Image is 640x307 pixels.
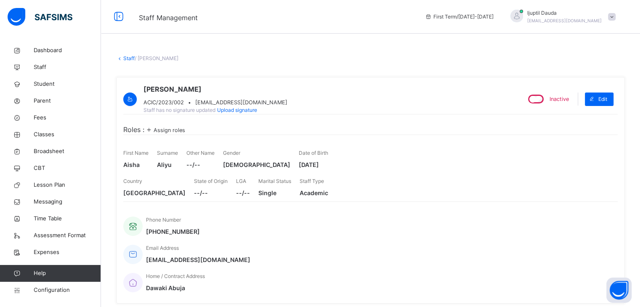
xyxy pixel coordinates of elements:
span: Academic [300,188,328,197]
span: Ijuptil Dauda [527,9,602,17]
span: Single [258,188,291,197]
span: Classes [34,130,101,139]
span: Phone Number [146,217,181,223]
span: Parent [34,97,101,105]
span: session/term information [425,13,494,21]
span: / [PERSON_NAME] [135,55,178,61]
span: Fees [34,114,101,122]
span: --/-- [186,160,215,169]
div: • [143,98,287,106]
span: [EMAIL_ADDRESS][DOMAIN_NAME] [146,255,250,264]
span: Inactive [550,96,569,102]
span: [DATE] [299,160,328,169]
span: Messaging [34,198,101,206]
span: Staff Management [139,13,198,22]
span: Assessment Format [34,231,101,240]
span: Staff has no signature updated [143,107,215,113]
span: Lesson Plan [34,181,101,189]
span: Country [123,178,142,184]
span: State of Origin [194,178,228,184]
span: Time Table [34,214,101,223]
span: Gender [223,150,240,156]
span: Edit [598,95,607,103]
span: Staff Type [300,178,324,184]
span: Roles : [123,124,144,135]
span: ACIC/2023/002 [143,98,184,106]
span: --/-- [194,188,228,197]
span: Staff [34,63,101,71]
a: Staff [123,55,135,61]
span: Aliyu [157,160,178,169]
span: Aisha [123,160,149,169]
div: Ijuptil Dauda [502,9,620,24]
span: [GEOGRAPHIC_DATA] [123,188,186,197]
span: Dashboard [34,46,101,55]
span: LGA [236,178,246,184]
span: First Name [123,150,149,156]
span: Student [34,80,101,88]
span: Home / Contract Address [146,273,205,279]
span: CBT [34,164,101,172]
span: Date of Birth [299,150,328,156]
span: [PERSON_NAME] [143,84,287,94]
span: Upload signature [217,107,257,113]
span: --/-- [236,188,250,197]
span: [EMAIL_ADDRESS][DOMAIN_NAME] [195,98,287,106]
span: Email Address [146,245,179,251]
span: Marital Status [258,178,291,184]
img: safsims [8,8,72,26]
button: Open asap [606,278,632,303]
span: Broadsheet [34,147,101,156]
span: [EMAIL_ADDRESS][DOMAIN_NAME] [527,18,602,23]
span: Assign roles [154,127,185,133]
span: Other Name [186,150,215,156]
span: Help [34,269,101,278]
span: [PHONE_NUMBER] [146,227,200,236]
span: [DEMOGRAPHIC_DATA] [223,160,290,169]
span: Dawaki Abuja [146,283,205,292]
span: Configuration [34,286,101,294]
span: Surname [157,150,178,156]
span: Expenses [34,248,101,257]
